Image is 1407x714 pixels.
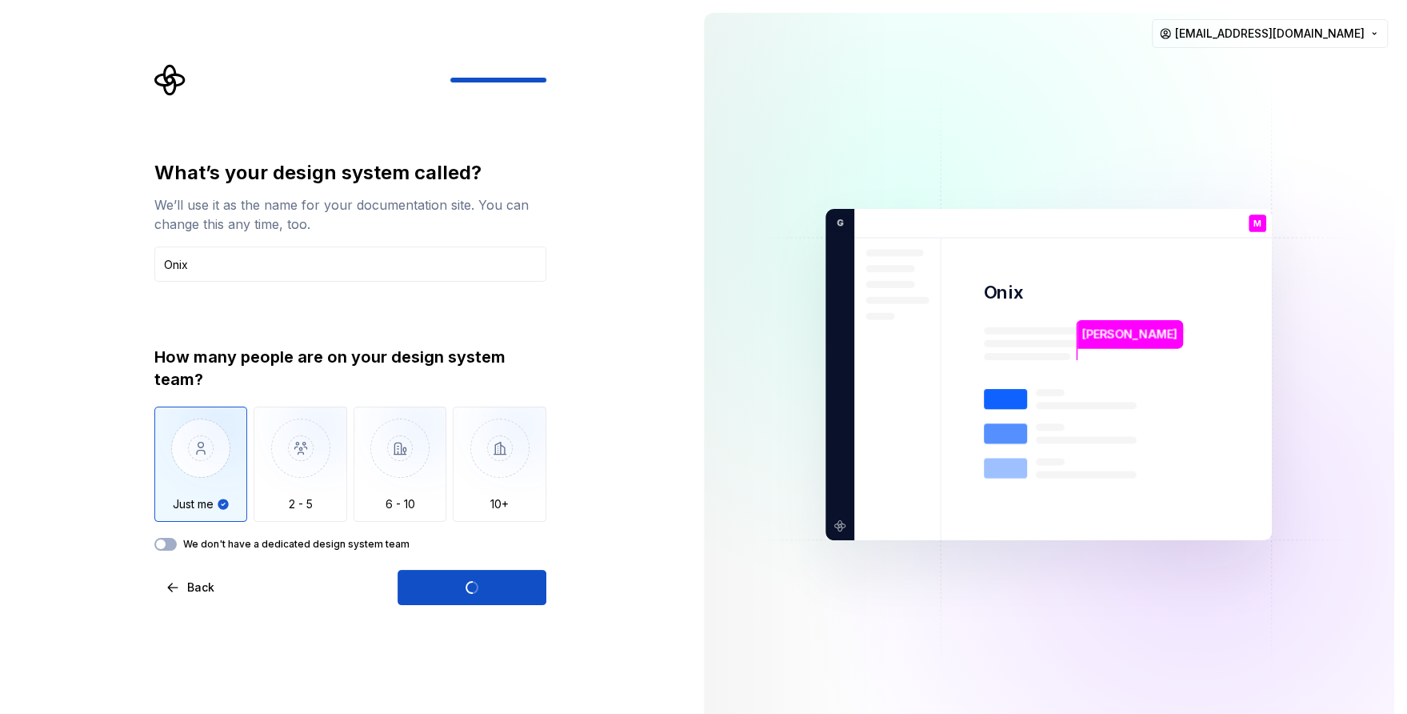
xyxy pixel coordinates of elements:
label: We don't have a dedicated design system team [183,538,410,551]
div: How many people are on your design system team? [154,346,546,391]
svg: Supernova Logo [154,64,186,96]
input: Design system name [154,247,546,282]
p: M [1253,219,1261,228]
p: G [831,216,843,231]
span: Back [187,580,214,596]
button: Back [154,570,228,605]
p: [PERSON_NAME] [1082,326,1178,343]
div: What’s your design system called? [154,160,546,186]
button: [EMAIL_ADDRESS][DOMAIN_NAME] [1152,19,1388,48]
p: Onix [984,281,1024,304]
span: [EMAIL_ADDRESS][DOMAIN_NAME] [1175,26,1365,42]
div: We’ll use it as the name for your documentation site. You can change this any time, too. [154,195,546,234]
